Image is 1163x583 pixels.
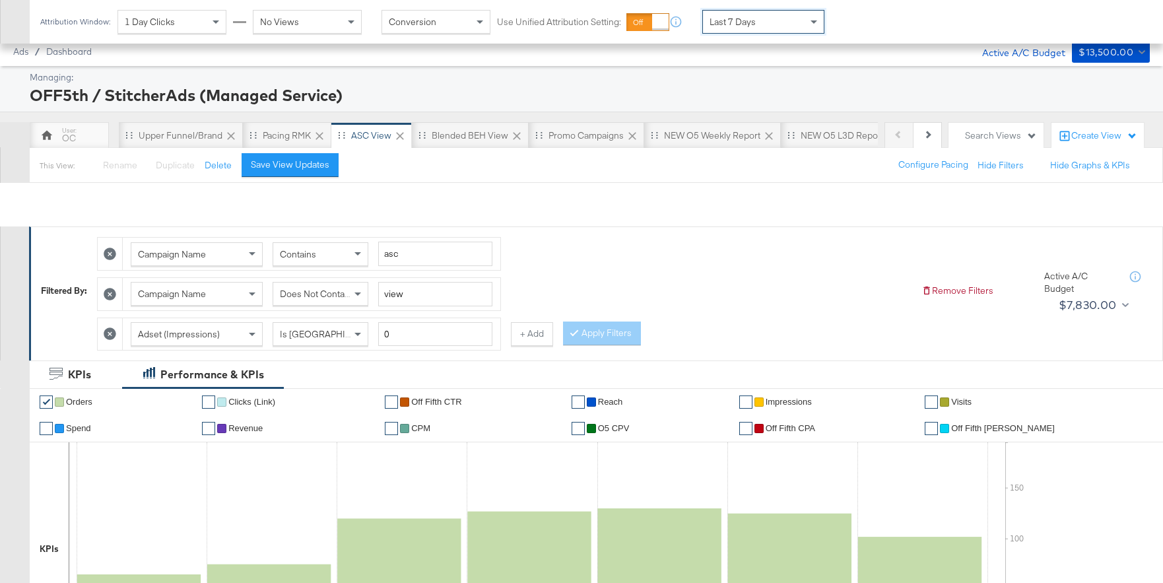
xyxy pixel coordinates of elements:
[228,397,275,407] span: Clicks (Link)
[787,131,795,139] div: Drag to reorder tab
[766,423,815,433] span: off fifth CPA
[766,397,812,407] span: Impressions
[66,397,92,407] span: Orders
[138,248,206,260] span: Campaign Name
[1053,294,1131,316] button: $7,830.00
[710,16,756,28] span: Last 7 Days
[651,131,658,139] div: Drag to reorder tab
[1072,42,1150,63] button: $13,500.00
[378,242,492,266] input: Enter a search term
[385,422,398,435] a: ✔
[1044,270,1117,294] div: Active A/C Budget
[260,16,299,28] span: No Views
[389,16,436,28] span: Conversion
[921,285,993,297] button: Remove Filters
[889,153,978,177] button: Configure Pacing
[548,129,624,142] div: Promo Campaigns
[202,395,215,409] a: ✔
[378,322,492,347] input: Enter a number
[242,153,339,177] button: Save View Updates
[965,129,1037,142] div: Search Views
[801,129,884,142] div: NEW O5 L3D Report
[202,422,215,435] a: ✔
[739,422,752,435] a: ✔
[978,159,1024,172] button: Hide Filters
[68,367,91,382] div: KPIs
[432,129,508,142] div: Blended BEH View
[40,543,59,555] div: KPIs
[664,129,760,142] div: NEW O5 Weekly Report
[40,395,53,409] a: ✔
[30,71,1146,84] div: Managing:
[62,132,76,145] div: OC
[598,423,630,433] span: O5 CPV
[598,397,623,407] span: Reach
[103,159,137,171] span: Rename
[251,158,329,171] div: Save View Updates
[46,46,92,57] a: Dashboard
[40,160,75,171] div: This View:
[40,17,111,26] div: Attribution Window:
[411,397,461,407] span: Off Fifth CTR
[139,129,222,142] div: Upper Funnel/Brand
[66,423,91,433] span: Spend
[1071,129,1137,143] div: Create View
[968,42,1065,61] div: Active A/C Budget
[125,131,133,139] div: Drag to reorder tab
[160,367,264,382] div: Performance & KPIs
[338,131,345,139] div: Drag to reorder tab
[739,395,752,409] a: ✔
[138,328,220,340] span: Adset (Impressions)
[951,397,972,407] span: Visits
[411,423,430,433] span: CPM
[125,16,175,28] span: 1 Day Clicks
[13,46,28,57] span: Ads
[138,288,206,300] span: Campaign Name
[511,322,553,346] button: + Add
[385,395,398,409] a: ✔
[156,159,195,171] span: Duplicate
[263,129,311,142] div: Pacing RMK
[249,131,257,139] div: Drag to reorder tab
[1059,295,1117,315] div: $7,830.00
[280,328,381,340] span: Is [GEOGRAPHIC_DATA]
[572,422,585,435] a: ✔
[41,285,87,297] div: Filtered By:
[280,288,352,300] span: Does Not Contain
[1079,44,1133,61] div: $13,500.00
[378,282,492,306] input: Enter a search term
[418,131,426,139] div: Drag to reorder tab
[572,395,585,409] a: ✔
[228,423,263,433] span: Revenue
[40,422,53,435] a: ✔
[925,395,938,409] a: ✔
[28,46,46,57] span: /
[30,84,1146,106] div: OFF5th / StitcherAds (Managed Service)
[951,423,1055,433] span: Off Fifth [PERSON_NAME]
[351,129,391,142] div: ASC View
[925,422,938,435] a: ✔
[497,16,621,28] label: Use Unified Attribution Setting:
[280,248,316,260] span: Contains
[1050,159,1130,172] button: Hide Graphs & KPIs
[205,159,232,172] button: Delete
[535,131,543,139] div: Drag to reorder tab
